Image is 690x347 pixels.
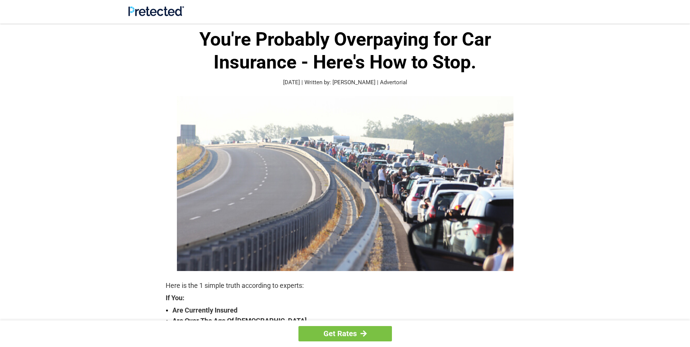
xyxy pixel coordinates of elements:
strong: Are Over The Age Of [DEMOGRAPHIC_DATA] [172,316,525,326]
p: [DATE] | Written by: [PERSON_NAME] | Advertorial [166,78,525,87]
p: Here is the 1 simple truth according to experts: [166,280,525,291]
strong: Are Currently Insured [172,305,525,316]
h1: You're Probably Overpaying for Car Insurance - Here's How to Stop. [166,28,525,74]
strong: If You: [166,295,525,301]
a: Get Rates [298,326,392,341]
a: Site Logo [128,10,184,18]
img: Site Logo [128,6,184,16]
